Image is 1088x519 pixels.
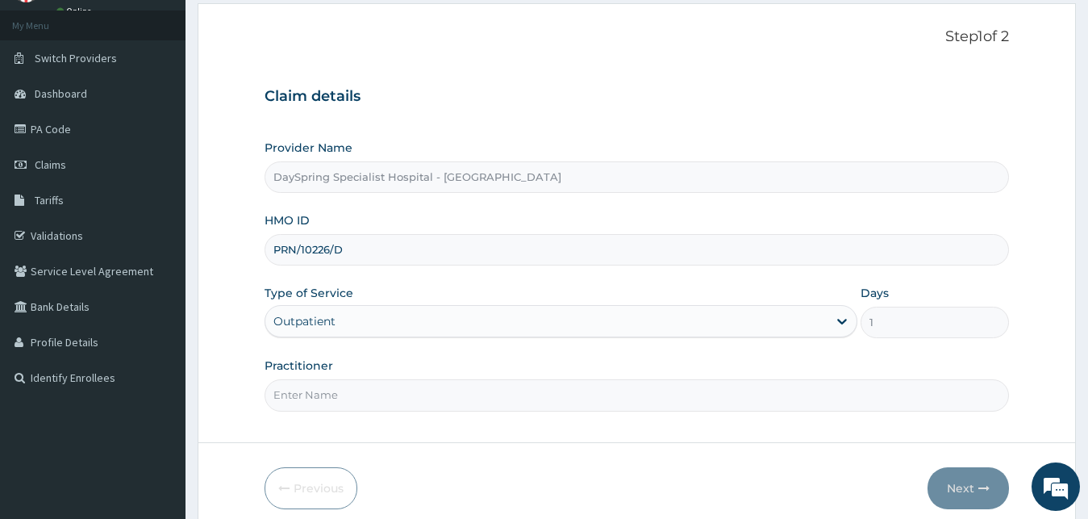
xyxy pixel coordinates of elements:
[265,28,1010,46] p: Step 1 of 2
[265,140,352,156] label: Provider Name
[861,285,889,301] label: Days
[56,6,95,17] a: Online
[265,358,333,374] label: Practitioner
[265,285,353,301] label: Type of Service
[265,234,1010,266] input: Enter HMO ID
[30,81,65,121] img: d_794563401_company_1708531726252_794563401
[265,467,357,509] button: Previous
[273,313,336,329] div: Outpatient
[35,86,87,101] span: Dashboard
[265,8,303,47] div: Minimize live chat window
[35,157,66,172] span: Claims
[35,51,117,65] span: Switch Providers
[84,90,271,111] div: Chat with us now
[94,157,223,320] span: We're online!
[8,347,307,404] textarea: Type your message and hit 'Enter'
[265,88,1010,106] h3: Claim details
[265,212,310,228] label: HMO ID
[265,379,1010,411] input: Enter Name
[35,193,64,207] span: Tariffs
[928,467,1009,509] button: Next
